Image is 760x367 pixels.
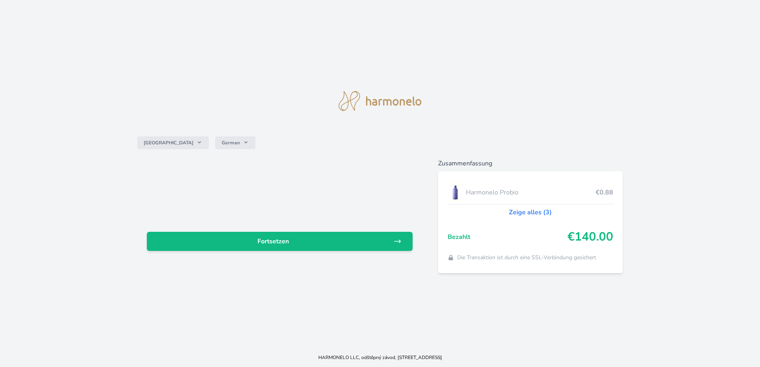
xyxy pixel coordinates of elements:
[222,140,240,146] span: German
[466,188,596,197] span: Harmonelo Probio
[457,254,596,262] span: Die Transaktion ist durch eine SSL-Verbindung gesichert
[144,140,193,146] span: [GEOGRAPHIC_DATA]
[448,232,567,242] span: Bezahlt
[448,183,463,202] img: CLEAN_PROBIO_se_stinem_x-lo.jpg
[596,188,613,197] span: €0.88
[509,208,552,217] a: Zeige alles (3)
[567,230,613,244] span: €140.00
[137,136,209,149] button: [GEOGRAPHIC_DATA]
[147,232,413,251] a: Fortsetzen
[339,91,421,111] img: logo.svg
[438,159,623,168] h6: Zusammenfassung
[215,136,255,149] button: German
[153,237,394,246] span: Fortsetzen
